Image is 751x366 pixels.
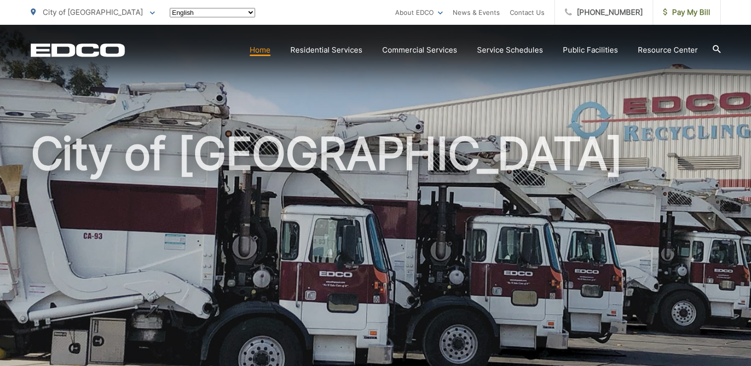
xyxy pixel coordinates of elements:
[477,44,543,56] a: Service Schedules
[510,6,545,18] a: Contact Us
[563,44,618,56] a: Public Facilities
[395,6,443,18] a: About EDCO
[663,6,710,18] span: Pay My Bill
[170,8,255,17] select: Select a language
[250,44,271,56] a: Home
[31,43,125,57] a: EDCD logo. Return to the homepage.
[43,7,143,17] span: City of [GEOGRAPHIC_DATA]
[382,44,457,56] a: Commercial Services
[638,44,698,56] a: Resource Center
[290,44,362,56] a: Residential Services
[453,6,500,18] a: News & Events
